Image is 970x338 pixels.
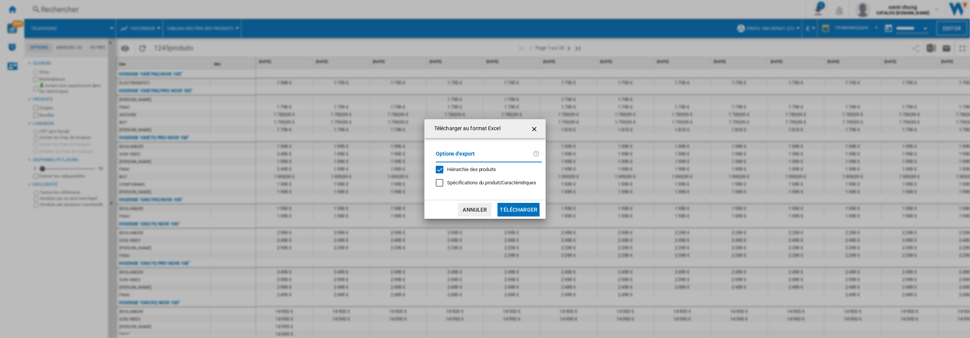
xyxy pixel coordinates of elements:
[527,121,543,136] button: getI18NText('BUTTONS.CLOSE_DIALOG')
[424,119,546,219] md-dialog: Télécharger au ...
[447,167,496,172] span: Hiérarchie des produits
[447,179,536,186] div: S'applique uniquement à la vision catégorie
[458,203,491,217] button: Annuler
[436,166,536,173] md-checkbox: Hiérarchie des produits
[447,180,536,185] span: Spécifications du produit/Caractéristiques
[498,203,540,217] button: Télécharger
[436,150,533,164] label: Options d'export
[530,125,540,134] ng-md-icon: getI18NText('BUTTONS.CLOSE_DIALOG')
[430,125,501,132] h4: Télécharger au format Excel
